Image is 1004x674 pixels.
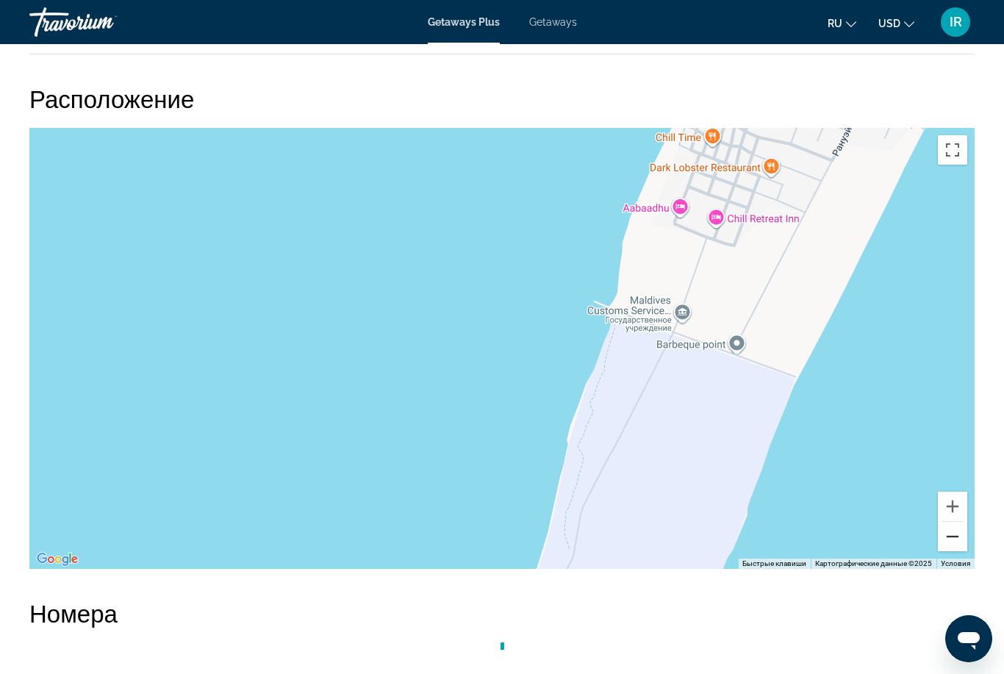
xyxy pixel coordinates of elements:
iframe: Кнопка запуска окна обмена сообщениями [945,615,992,662]
a: Travorium [29,3,176,41]
h2: Расположение [29,84,975,113]
button: Уменьшить [938,522,967,551]
button: Change language [828,12,856,34]
button: Change currency [878,12,914,34]
span: USD [878,18,900,29]
a: Getaways Plus [428,16,500,28]
span: ru [828,18,842,29]
a: Условия (ссылка откроется в новой вкладке) [941,559,970,567]
img: Google [33,550,82,569]
button: Быстрые клавиши [742,559,806,569]
a: Открыть эту область в Google Картах (в новом окне) [33,550,82,569]
button: Увеличить [938,492,967,521]
button: User Menu [936,7,975,37]
button: Включить полноэкранный режим [938,135,967,165]
a: Getaways [529,16,577,28]
h2: Номера [29,598,975,628]
span: IR [950,15,962,29]
span: Картографические данные ©2025 [815,559,932,567]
